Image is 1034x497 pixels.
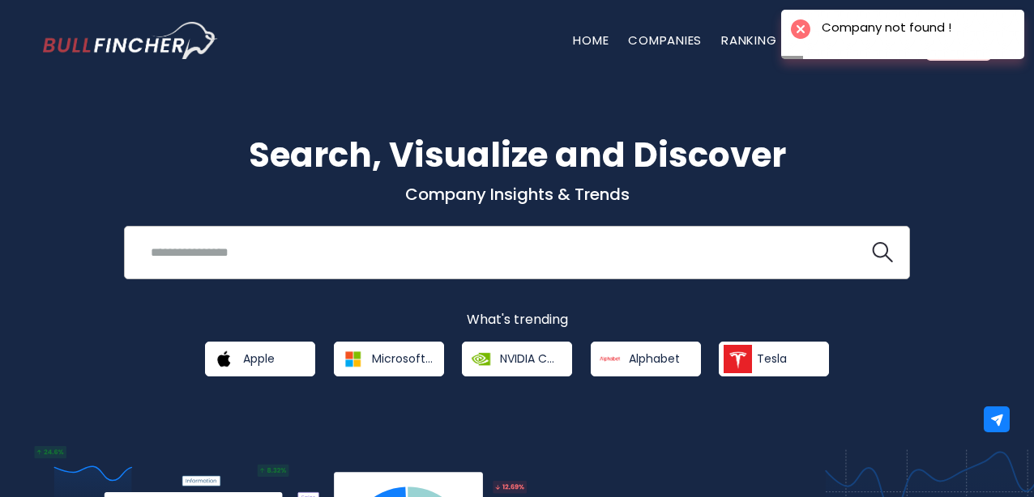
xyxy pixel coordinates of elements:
[43,312,991,329] p: What's trending
[43,22,217,59] a: Go to homepage
[591,342,701,376] a: Alphabet
[757,351,787,366] span: Tesla
[719,342,829,376] a: Tesla
[372,351,433,366] span: Microsoft Corporation
[334,342,444,376] a: Microsoft Corporation
[721,32,776,49] a: Ranking
[43,130,991,181] h1: Search, Visualize and Discover
[822,19,951,36] div: Company not found !
[243,351,275,366] span: Apple
[43,22,218,59] img: Bullfincher logo
[573,32,609,49] a: Home
[43,184,991,205] p: Company Insights & Trends
[462,342,572,376] a: NVIDIA Corporation
[500,351,561,366] span: NVIDIA Corporation
[629,351,680,366] span: Alphabet
[628,32,702,49] a: Companies
[205,342,315,376] a: Apple
[872,242,893,263] img: search icon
